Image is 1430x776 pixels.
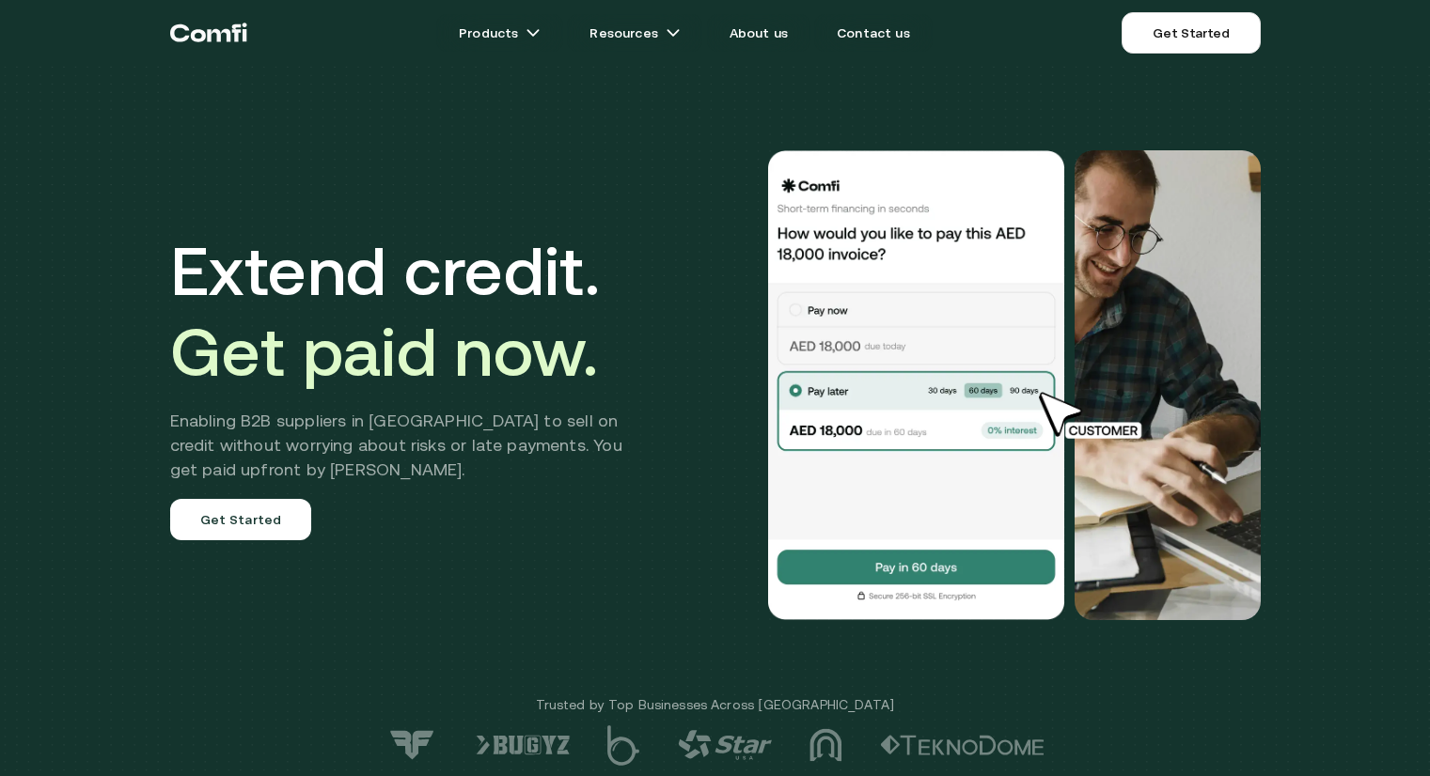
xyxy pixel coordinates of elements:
img: logo-6 [476,735,570,755]
a: Return to the top of the Comfi home page [170,5,247,61]
img: arrow icons [526,25,541,40]
span: Get paid now. [170,313,599,390]
img: logo-5 [607,725,640,766]
h1: Extend credit. [170,230,651,392]
img: cursor [1026,389,1163,442]
img: Would you like to pay this AED 18,000.00 invoice? [1075,150,1261,620]
img: logo-7 [386,729,438,761]
img: arrow icons [666,25,681,40]
img: logo-4 [678,730,772,760]
a: Resourcesarrow icons [567,14,702,52]
img: Would you like to pay this AED 18,000.00 invoice? [766,150,1067,620]
a: Get Started [1122,12,1260,54]
a: Productsarrow icons [436,14,563,52]
img: logo-3 [809,728,842,762]
a: Contact us [814,14,933,52]
h2: Enabling B2B suppliers in [GEOGRAPHIC_DATA] to sell on credit without worrying about risks or lat... [170,409,651,482]
a: Get Started [170,499,312,540]
img: logo-2 [880,735,1045,755]
a: About us [707,14,810,52]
